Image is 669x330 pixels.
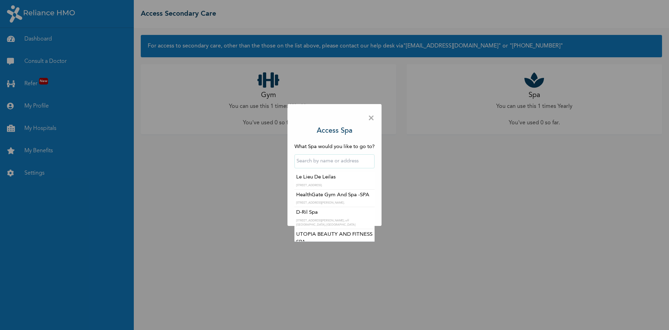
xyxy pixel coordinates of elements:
[296,201,373,205] p: [STREET_ADDRESS][PERSON_NAME].
[296,209,373,217] p: D-Ril Spa
[296,174,373,182] p: Le Lieu De Leilas
[368,111,375,126] span: ×
[294,144,375,149] span: What Spa would you like to go to?
[296,183,373,188] p: [STREET_ADDRESS].
[317,126,352,136] h3: Access Spa
[296,219,373,227] p: [STREET_ADDRESS][PERSON_NAME], off [GEOGRAPHIC_DATA], [GEOGRAPHIC_DATA]
[294,154,375,168] input: Search by name or address
[296,191,373,199] p: HealthGate Gym And Spa -SPA
[296,231,373,247] p: UTOPIA BEAUTY AND FITNESS SPA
